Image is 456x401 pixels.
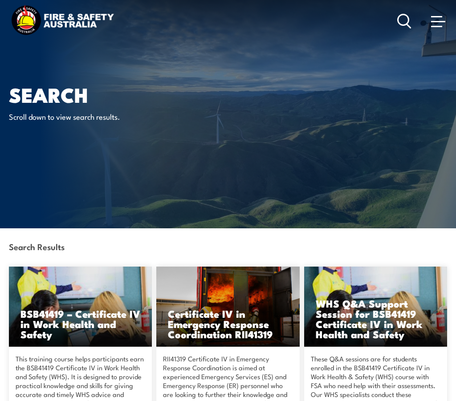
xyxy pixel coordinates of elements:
h3: WHS Q&A Support Session for BSB41419 Certificate IV in Work Health and Safety [316,298,436,339]
h3: Certificate IV in Emergency Response Coordination RII41319 [168,308,288,339]
p: Scroll down to view search results. [9,111,171,122]
img: RII41319 Certificate IV in Emergency Response Coordination [156,267,299,347]
h1: Search [9,85,229,103]
img: BSB41419 – Certificate IV in Work Health and Safety [304,267,447,347]
img: BSB41419 – Certificate IV in Work Health and Safety [9,267,152,347]
a: WHS Q&A Support Session for BSB41419 Certificate IV in Work Health and Safety [304,267,447,347]
a: Certificate IV in Emergency Response Coordination RII41319 [156,267,299,347]
strong: Search Results [9,240,65,252]
h3: BSB41419 – Certificate IV in Work Health and Safety [20,308,140,339]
